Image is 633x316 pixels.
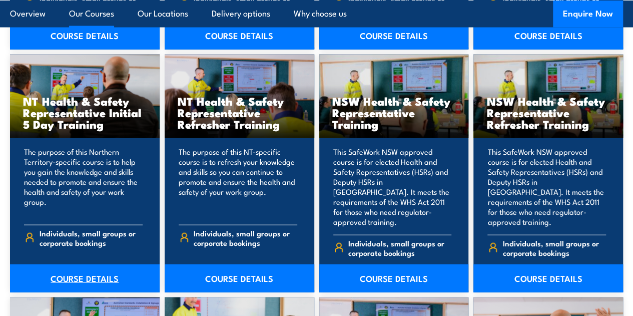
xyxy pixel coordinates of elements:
[23,95,147,130] h3: NT Health & Safety Representative Initial 5 Day Training
[487,147,606,227] p: This SafeWork NSW approved course is for elected Health and Safety Representatives (HSRs) and Dep...
[10,22,160,50] a: COURSE DETAILS
[40,228,143,247] span: Individuals, small groups or corporate bookings
[319,22,469,50] a: COURSE DETAILS
[194,228,297,247] span: Individuals, small groups or corporate bookings
[165,22,314,50] a: COURSE DETAILS
[10,264,160,292] a: COURSE DETAILS
[503,238,606,257] span: Individuals, small groups or corporate bookings
[473,22,623,50] a: COURSE DETAILS
[178,95,301,130] h3: NT Health & Safety Representative Refresher Training
[319,264,469,292] a: COURSE DETAILS
[24,147,143,217] p: The purpose of this Northern Territory-specific course is to help you gain the knowledge and skil...
[348,238,451,257] span: Individuals, small groups or corporate bookings
[486,95,610,130] h3: NSW Health & Safety Representative Refresher Training
[165,264,314,292] a: COURSE DETAILS
[179,147,297,217] p: The purpose of this NT-specific course is to refresh your knowledge and skills so you can continu...
[333,147,452,227] p: This SafeWork NSW approved course is for elected Health and Safety Representatives (HSRs) and Dep...
[473,264,623,292] a: COURSE DETAILS
[332,95,456,130] h3: NSW Health & Safety Representative Training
